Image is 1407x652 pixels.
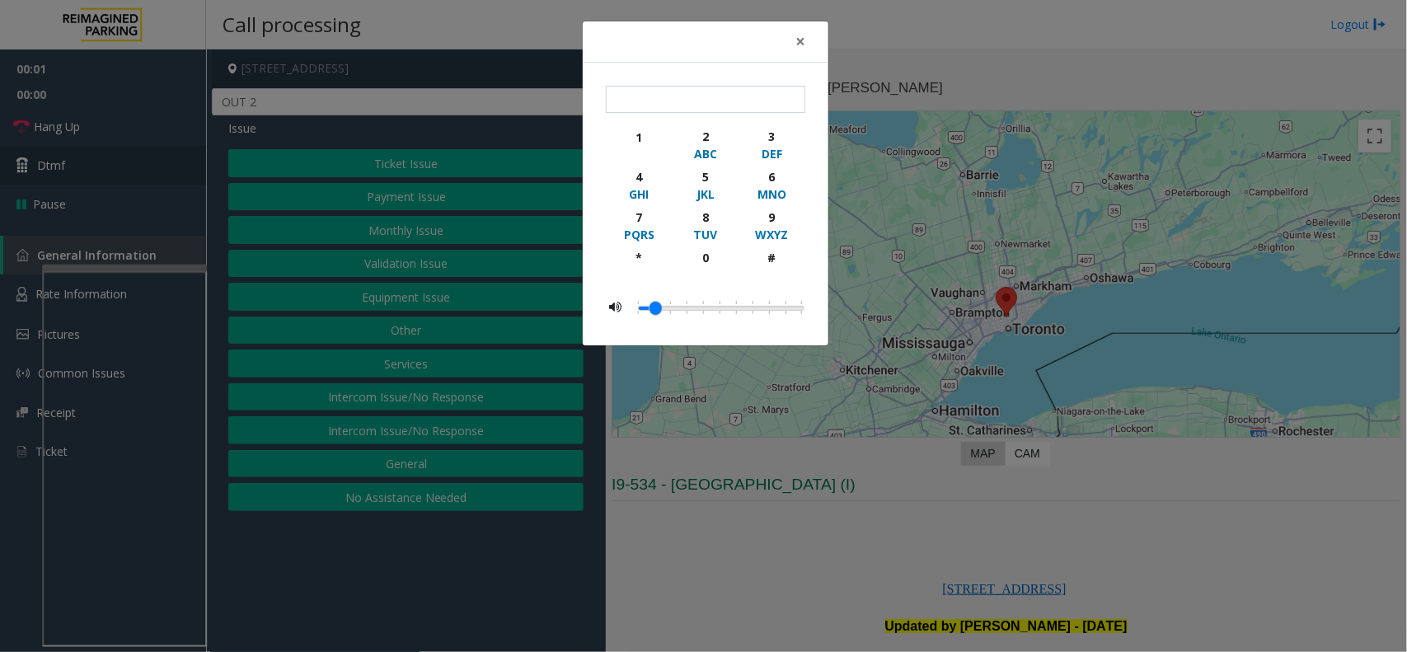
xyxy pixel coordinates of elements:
div: 5 [682,168,728,185]
div: PQRS [617,226,662,243]
div: # [749,249,795,266]
div: WXYZ [749,226,795,243]
li: 0.45 [778,297,795,318]
div: MNO [749,185,795,203]
div: 0 [682,249,728,266]
div: 2 [682,128,728,145]
div: 1 [617,129,662,146]
button: Close [784,21,817,62]
a: Drag [650,302,662,315]
li: 0.2 [696,297,712,318]
button: 8TUV [672,205,739,246]
div: TUV [682,226,728,243]
button: 2ABC [672,124,739,165]
li: 0.25 [712,297,729,318]
button: 5JKL [672,165,739,205]
button: 1 [606,124,673,165]
div: 6 [749,168,795,185]
li: 0.1 [663,297,679,318]
div: 8 [682,209,728,226]
button: # [739,246,805,284]
div: GHI [617,185,662,203]
li: 0.5 [795,297,802,318]
div: ABC [682,145,728,162]
li: 0.3 [729,297,745,318]
li: 0.35 [745,297,762,318]
div: 9 [749,209,795,226]
button: 6MNO [739,165,805,205]
li: 0.05 [646,297,663,318]
div: 7 [617,209,662,226]
div: 3 [749,128,795,145]
button: 0 [672,246,739,284]
div: 4 [617,168,662,185]
button: 3DEF [739,124,805,165]
button: 4GHI [606,165,673,205]
li: 0.4 [762,297,778,318]
span: × [795,30,805,53]
div: JKL [682,185,728,203]
li: 0.15 [679,297,696,318]
li: 0 [638,297,646,318]
button: 7PQRS [606,205,673,246]
div: DEF [749,145,795,162]
button: 9WXYZ [739,205,805,246]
